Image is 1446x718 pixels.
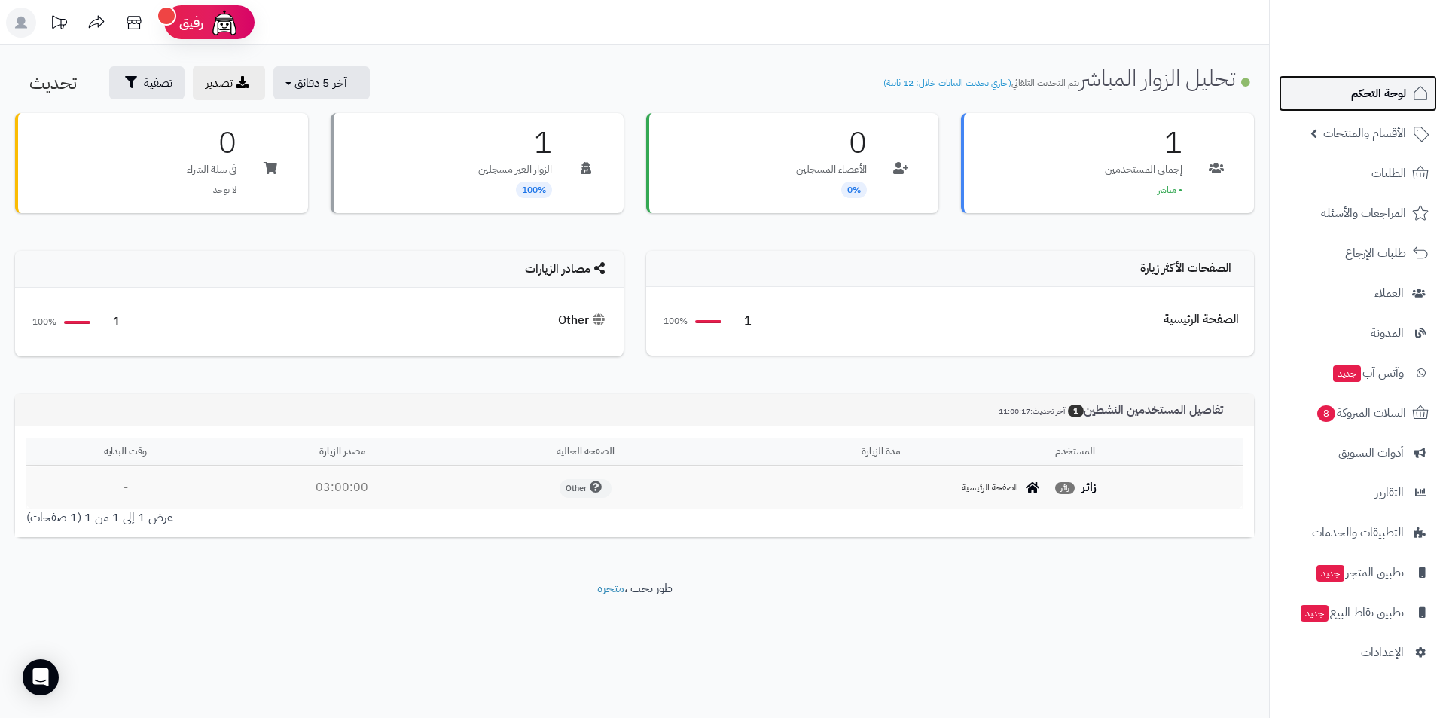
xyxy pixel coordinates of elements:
div: الصفحة الرئيسية [1164,311,1239,328]
button: تصفية [109,66,185,99]
span: تحديث [29,69,77,96]
a: تصدير [193,66,265,100]
th: الصفحة الحالية [459,438,712,466]
p: الأعضاء المسجلين [796,162,867,177]
span: التقارير [1375,482,1404,503]
a: التطبيقات والخدمات [1279,515,1437,551]
a: الإعدادات [1279,634,1437,671]
span: جديد [1316,565,1344,582]
a: لوحة التحكم [1279,75,1437,112]
a: التقارير [1279,475,1437,511]
h3: 0 [796,128,867,158]
span: آخر 5 دقائق [294,74,347,92]
h3: 0 [187,128,236,158]
button: تحديث [17,66,101,99]
a: المدونة [1279,315,1437,351]
small: آخر تحديث: [999,405,1065,417]
h3: 1 [478,128,552,158]
h3: 1 [1105,128,1182,158]
h4: مصادر الزيارات [30,262,609,277]
span: تطبيق المتجر [1315,562,1404,583]
span: تطبيق نقاط البيع [1299,602,1404,623]
th: مدة الزيارة [712,438,1049,466]
span: (جاري تحديث البيانات خلال: 12 ثانية) [883,76,1011,90]
span: 11:00:17 [999,405,1030,417]
button: آخر 5 دقائق [273,66,370,99]
div: عرض 1 إلى 1 من 1 (1 صفحات) [15,509,635,527]
a: وآتس آبجديد [1279,355,1437,391]
span: 0% [841,182,867,198]
span: وآتس آب [1332,362,1404,383]
a: العملاء [1279,275,1437,311]
span: 1 [1068,405,1084,417]
span: تصفية [144,74,172,92]
a: الطلبات [1279,155,1437,191]
div: Open Intercom Messenger [23,659,59,695]
h4: الصفحات الأكثر زيارة [661,262,1240,276]
span: الإعدادات [1361,642,1404,663]
th: مصدر الزيارة [225,438,459,466]
div: Other [558,312,609,329]
a: طلبات الإرجاع [1279,235,1437,271]
span: الطلبات [1371,163,1406,184]
h1: تحليل الزوار المباشر [883,66,1254,90]
span: المدونة [1371,322,1404,344]
span: 100% [661,315,688,328]
span: لوحة التحكم [1351,83,1406,104]
a: تطبيق نقاط البيعجديد [1279,594,1437,631]
img: ai-face.png [209,8,239,38]
small: يتم التحديث التلقائي [883,76,1079,90]
p: إجمالي المستخدمين [1105,162,1182,177]
span: رفيق [179,14,203,32]
span: طلبات الإرجاع [1345,243,1406,264]
span: • مباشر [1158,183,1182,197]
th: وقت البداية [26,438,225,466]
span: المراجعات والأسئلة [1321,203,1406,224]
span: جديد [1301,605,1329,622]
span: جديد [1333,365,1361,382]
span: زائر [1055,482,1075,494]
span: - [124,478,128,496]
span: 1 [729,313,752,330]
span: العملاء [1374,283,1404,304]
h3: تفاصيل المستخدمين النشطين [987,403,1243,417]
a: تحديثات المنصة [40,8,78,41]
p: الزوار الغير مسجلين [478,162,552,177]
img: logo-2.png [1344,41,1432,72]
span: التطبيقات والخدمات [1312,522,1404,543]
a: متجرة [597,579,624,597]
td: 03:00:00 [225,467,459,509]
span: 1 [98,313,120,331]
span: الصفحة الرئيسية [962,481,1018,494]
span: 100% [516,182,552,198]
a: المراجعات والأسئلة [1279,195,1437,231]
th: المستخدم [1049,438,1243,466]
span: Other [560,479,612,498]
strong: زائر [1081,478,1097,496]
span: 8 [1317,405,1335,422]
span: 100% [30,316,56,328]
span: السلات المتروكة [1316,402,1406,423]
span: الأقسام والمنتجات [1323,123,1406,144]
a: أدوات التسويق [1279,435,1437,471]
span: أدوات التسويق [1338,442,1404,463]
span: لا يوجد [213,183,236,197]
a: تطبيق المتجرجديد [1279,555,1437,591]
a: السلات المتروكة8 [1279,395,1437,431]
p: في سلة الشراء [187,162,236,177]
